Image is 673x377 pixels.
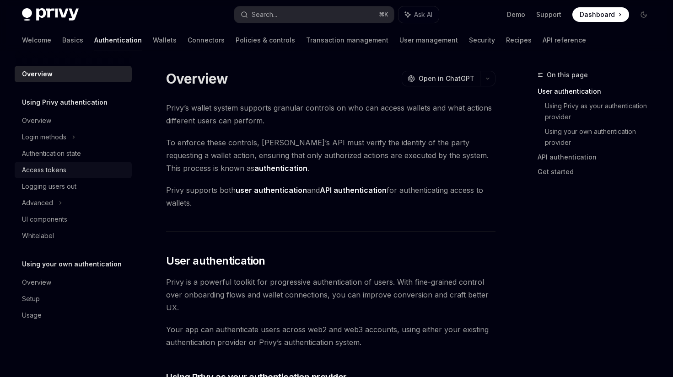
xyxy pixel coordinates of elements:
button: Toggle dark mode [636,7,651,22]
a: Setup [15,291,132,307]
div: Search... [252,9,277,20]
h5: Using your own authentication [22,259,122,270]
span: Privy is a powerful toolkit for progressive authentication of users. With fine-grained control ov... [166,276,495,314]
a: Overview [15,112,132,129]
span: Privy’s wallet system supports granular controls on who can access wallets and what actions diffe... [166,101,495,127]
a: Policies & controls [236,29,295,51]
a: Whitelabel [15,228,132,244]
span: Your app can authenticate users across web2 and web3 accounts, using either your existing authent... [166,323,495,349]
a: Logging users out [15,178,132,195]
span: Ask AI [414,10,432,19]
a: Support [536,10,561,19]
a: User authentication [538,84,658,99]
span: To enforce these controls, [PERSON_NAME]’s API must verify the identity of the party requesting a... [166,136,495,175]
a: Connectors [188,29,225,51]
a: Recipes [506,29,532,51]
div: Access tokens [22,165,66,175]
div: Login methods [22,132,66,143]
a: Basics [62,29,83,51]
a: User management [399,29,458,51]
strong: API authentication [320,186,387,195]
div: Overview [22,277,51,288]
a: Transaction management [306,29,388,51]
a: UI components [15,211,132,228]
span: Privy supports both and for authenticating access to wallets. [166,184,495,209]
div: Overview [22,115,51,126]
a: Using Privy as your authentication provider [545,99,658,124]
a: Overview [15,66,132,82]
h1: Overview [166,70,228,87]
span: ⌘ K [379,11,388,18]
img: dark logo [22,8,79,21]
a: Demo [507,10,525,19]
a: Get started [538,165,658,179]
a: API authentication [538,150,658,165]
div: Overview [22,69,53,80]
button: Ask AI [398,6,439,23]
a: Welcome [22,29,51,51]
strong: user authentication [236,186,307,195]
a: Security [469,29,495,51]
div: Advanced [22,197,53,208]
a: Authentication [94,29,142,51]
button: Open in ChatGPT [402,71,480,86]
div: Whitelabel [22,230,54,241]
a: Overview [15,274,132,291]
div: Authentication state [22,148,81,159]
a: Wallets [153,29,177,51]
a: Dashboard [572,7,629,22]
span: On this page [547,69,588,80]
a: Using your own authentication provider [545,124,658,150]
strong: authentication [254,164,307,173]
div: UI components [22,214,67,225]
a: API reference [543,29,586,51]
h5: Using Privy authentication [22,97,108,108]
a: Access tokens [15,162,132,178]
span: User authentication [166,254,265,268]
div: Logging users out [22,181,76,192]
div: Setup [22,293,40,304]
a: Usage [15,307,132,324]
span: Dashboard [580,10,615,19]
button: Search...⌘K [234,6,394,23]
span: Open in ChatGPT [419,74,474,83]
a: Authentication state [15,145,132,162]
div: Usage [22,310,42,321]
